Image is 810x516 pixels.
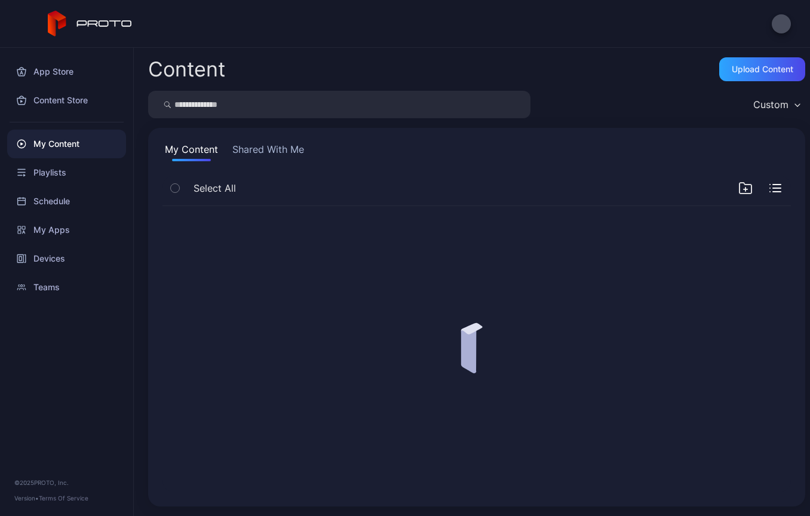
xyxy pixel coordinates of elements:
a: Teams [7,273,126,302]
a: Schedule [7,187,126,216]
a: Content Store [7,86,126,115]
span: Select All [194,181,236,195]
button: Custom [747,91,805,118]
a: My Apps [7,216,126,244]
div: Upload Content [732,64,793,74]
div: Custom [753,99,788,110]
button: Shared With Me [230,142,306,161]
button: My Content [162,142,220,161]
a: App Store [7,57,126,86]
button: Upload Content [719,57,805,81]
a: Terms Of Service [39,494,88,502]
a: Playlists [7,158,126,187]
a: My Content [7,130,126,158]
span: Version • [14,494,39,502]
div: © 2025 PROTO, Inc. [14,478,119,487]
a: Devices [7,244,126,273]
div: Content [148,59,225,79]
